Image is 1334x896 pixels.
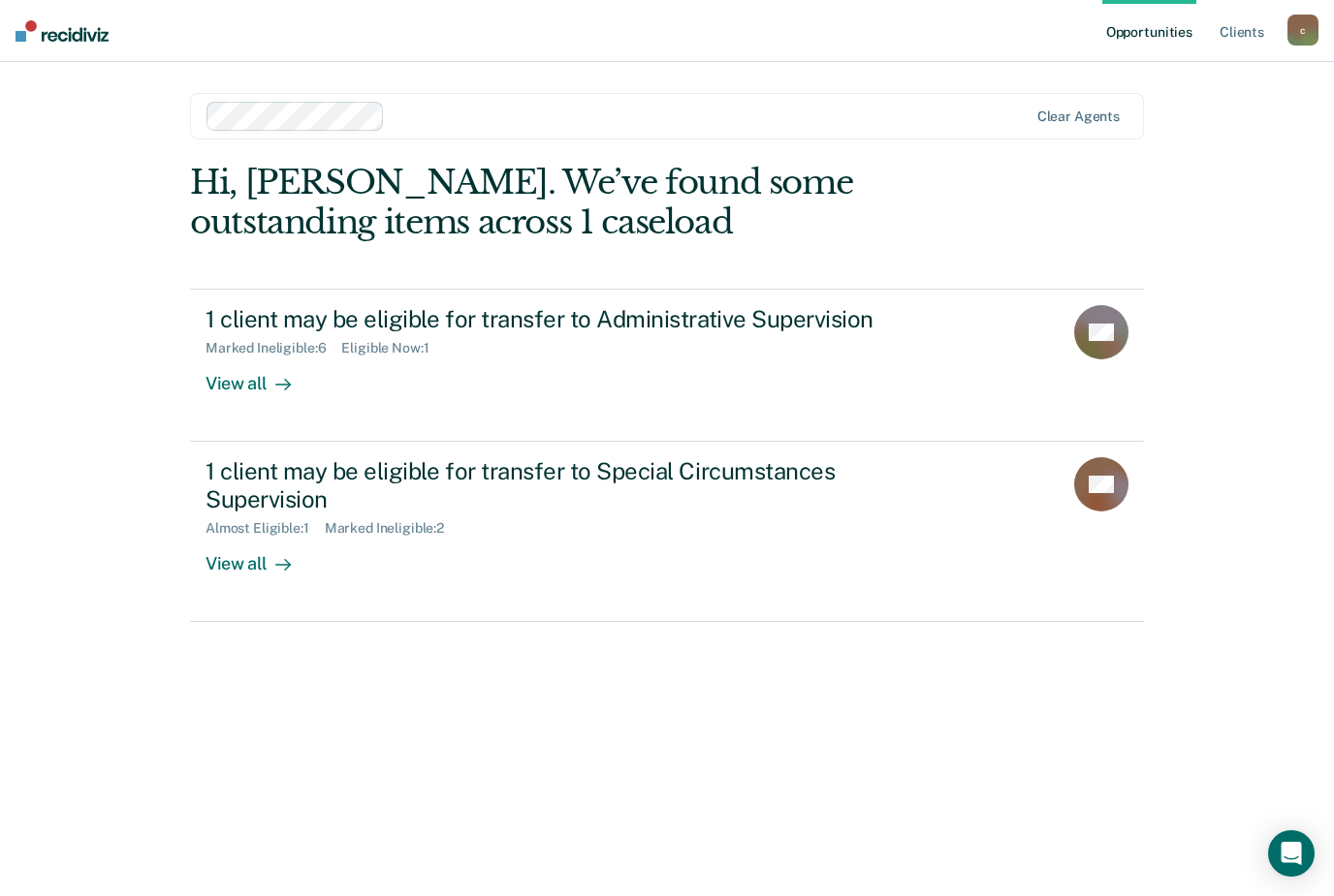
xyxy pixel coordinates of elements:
[190,163,953,242] div: Hi, [PERSON_NAME]. We’ve found some outstanding items across 1 caseload
[341,340,444,356] div: Eligible Now : 1
[206,340,341,356] div: Marked Ineligible : 6
[325,520,460,537] div: Marked Ineligible : 2
[206,356,314,394] div: View all
[1287,15,1318,46] button: c
[206,457,886,513] div: 1 client may be eligible for transfer to Special Circumstances Supervision
[206,537,314,574] div: View all
[1268,830,1315,877] div: Open Intercom Messenger
[206,305,886,333] div: 1 client may be eligible for transfer to Administrative Supervision
[1037,108,1120,125] div: Clear agents
[206,520,325,537] div: Almost Eligible : 1
[190,289,1144,442] a: 1 client may be eligible for transfer to Administrative SupervisionMarked Ineligible:6Eligible No...
[190,442,1144,622] a: 1 client may be eligible for transfer to Special Circumstances SupervisionAlmost Eligible:1Marked...
[16,20,109,42] img: Recidiviz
